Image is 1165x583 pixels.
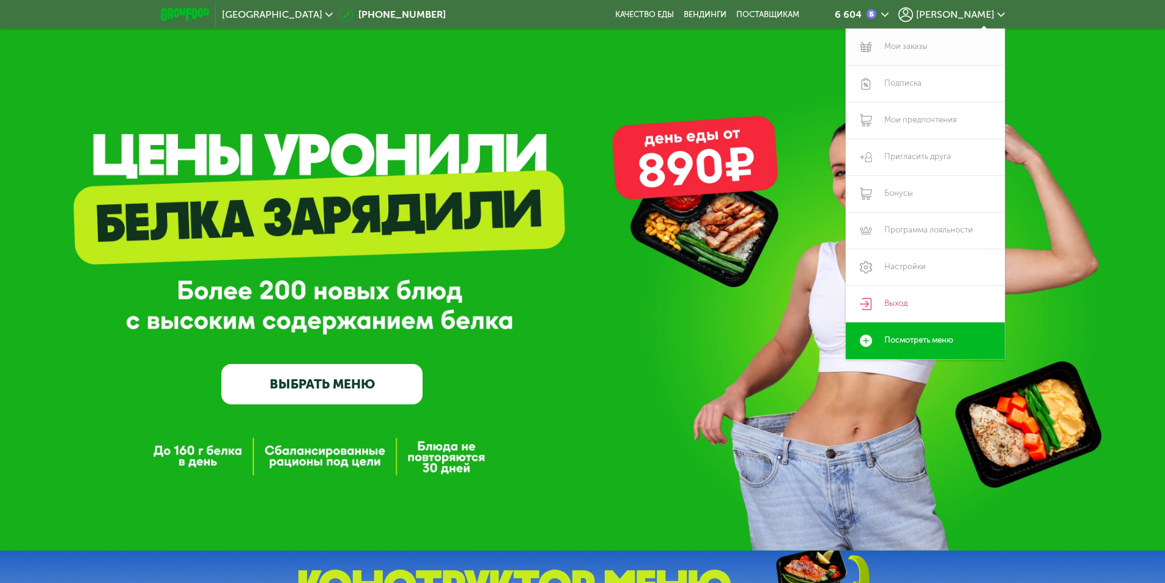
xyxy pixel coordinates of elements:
div: поставщикам [736,10,799,20]
a: Бонусы [846,176,1005,212]
a: Посмотреть меню [846,322,1005,359]
a: Пригласить друга [846,139,1005,176]
span: [PERSON_NAME] [916,10,994,20]
div: 6 604 [835,10,862,20]
a: Настройки [846,249,1005,286]
a: ВЫБРАТЬ МЕНЮ [221,364,423,404]
a: [PHONE_NUMBER] [339,7,446,22]
a: Подписка [846,65,1005,102]
a: Качество еды [615,10,674,20]
span: [GEOGRAPHIC_DATA] [222,10,322,20]
a: Выход [846,286,1005,322]
a: Программа лояльности [846,212,1005,249]
a: Вендинги [684,10,727,20]
a: Мои предпочтения [846,102,1005,139]
a: Мои заказы [846,29,1005,65]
